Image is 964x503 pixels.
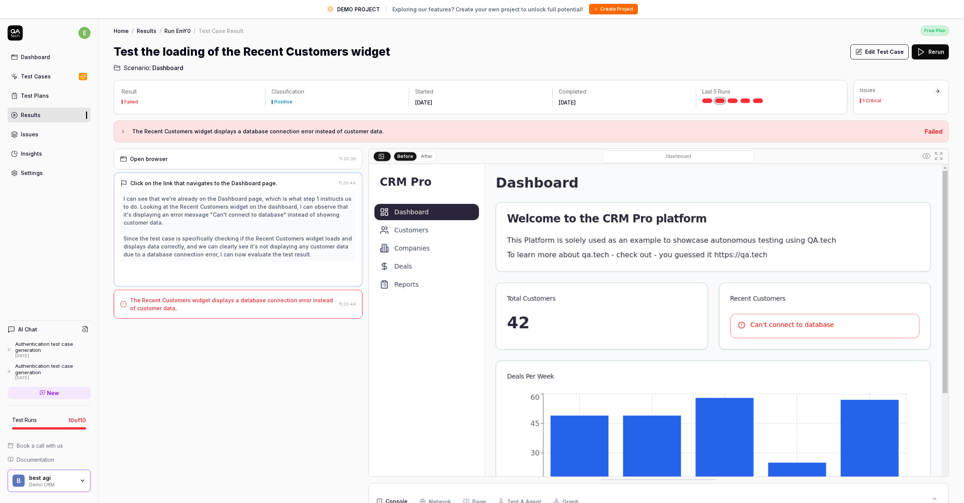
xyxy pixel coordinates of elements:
[394,152,416,160] button: Before
[78,27,91,39] span: e
[132,27,134,34] div: /
[21,53,50,61] div: Dashboard
[8,363,91,380] a: Authentication test case generation[DATE]
[12,475,25,487] span: b
[933,150,945,162] button: Open in full screen
[8,442,91,450] a: Book a call with us
[339,156,356,161] time: 11:20:36
[130,179,277,187] div: Click on the link that navigates to the Dashboard page.
[418,152,436,161] button: After
[78,25,91,41] button: e
[8,108,91,122] a: Results
[21,169,43,177] div: Settings
[8,50,91,64] a: Dashboard
[15,341,91,353] div: Authentication test case generation
[12,417,37,423] h5: Test Runs
[21,111,41,119] div: Results
[589,4,638,14] button: Create Project
[21,130,38,138] div: Issues
[8,166,91,180] a: Settings
[194,27,195,34] div: /
[8,456,91,464] a: Documentation
[130,155,167,163] div: Open browser
[15,353,91,359] div: [DATE]
[114,43,390,60] h1: Test the loading of the Recent Customers widget
[415,99,432,106] time: [DATE]
[152,63,183,72] span: Dashboard
[925,128,942,135] span: Failed
[8,341,91,358] a: Authentication test case generation[DATE]
[920,150,933,162] button: Show all interative elements
[114,27,129,34] a: Home
[198,27,244,34] div: Test Case Result
[164,27,191,34] a: Run EmY0
[68,416,86,424] span: 10 of 10
[415,88,546,95] p: Started
[921,25,949,36] button: Free Plan
[8,387,91,399] a: New
[130,296,336,312] div: The Recent Customers widget displays a database connection error instead of customer data.
[559,99,576,106] time: [DATE]
[8,146,91,161] a: Insights
[850,44,909,59] button: Edit Test Case
[120,127,919,136] button: The Recent Customers widget displays a database connection error instead of customer data.
[122,88,259,95] p: Result
[559,88,690,95] p: Completed
[122,63,151,72] span: Scenario:
[8,88,91,103] a: Test Plans
[702,88,833,95] p: Last 5 Runs
[21,150,42,158] div: Insights
[339,301,356,307] time: 11:20:44
[921,26,949,36] div: Free Plan
[17,442,63,450] span: Book a call with us
[21,92,49,100] div: Test Plans
[29,475,75,481] div: best agi
[8,470,91,492] button: bbest agiDemo CRM
[15,363,91,375] div: Authentication test case generation
[137,27,156,34] a: Results
[132,127,919,136] h3: The Recent Customers widget displays a database connection error instead of customer data.
[114,63,183,72] a: Scenario:Dashboard
[8,127,91,142] a: Issues
[392,5,583,13] span: Exploring our features? Create your own project to unlock full potential!
[339,180,356,186] time: 11:20:44
[47,389,59,397] span: New
[21,72,51,80] div: Test Cases
[159,27,161,34] div: /
[8,69,91,84] a: Test Cases
[124,100,138,104] div: Failed
[862,98,881,103] div: 1 Critical
[29,481,75,487] div: Demo CRM
[18,325,37,333] h4: AI Chat
[123,195,353,258] div: I can see that we're already on the Dashboard page, which is what step 1 instructs us to do. Look...
[272,88,403,95] p: Classification
[274,100,292,104] div: Positive
[860,86,933,94] div: Issues
[337,5,380,13] span: DEMO PROJECT
[17,456,54,464] span: Documentation
[15,375,91,381] div: [DATE]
